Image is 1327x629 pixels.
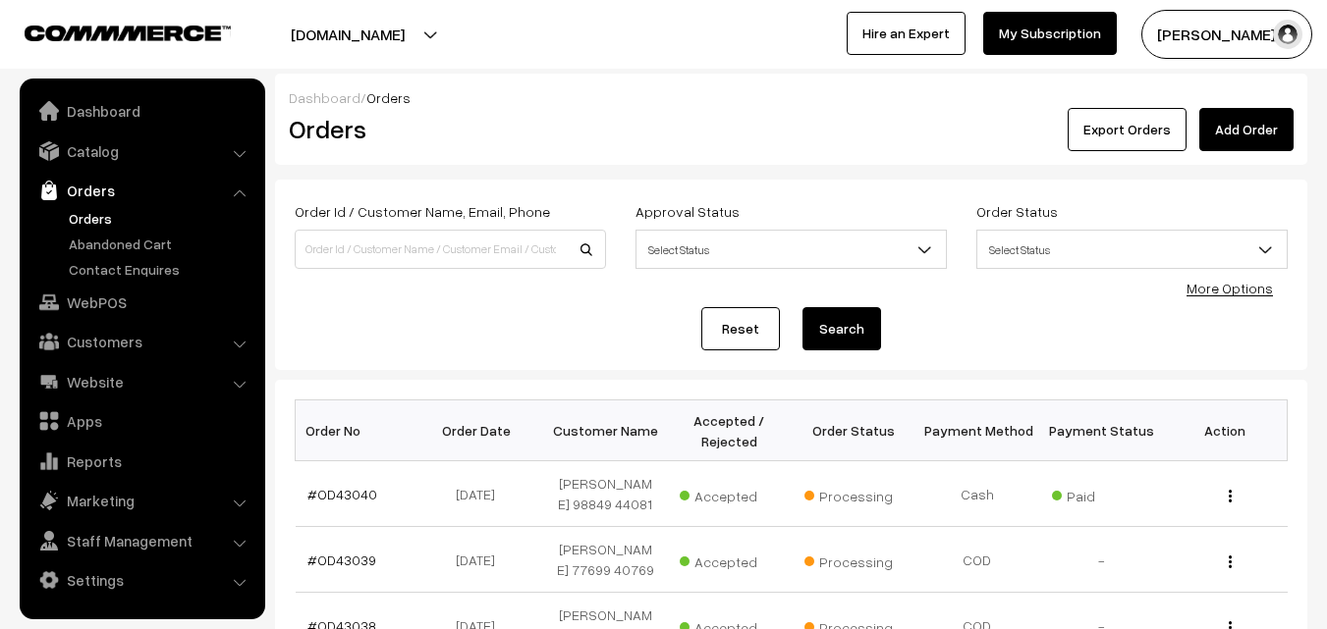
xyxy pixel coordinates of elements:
img: Menu [1229,555,1232,568]
a: #OD43040 [307,486,377,502]
a: Dashboard [25,93,258,129]
a: Marketing [25,483,258,518]
button: [DOMAIN_NAME] [222,10,473,59]
button: Search [802,307,881,350]
th: Order No [296,400,419,461]
a: More Options [1187,280,1273,296]
td: - [1039,527,1163,593]
label: Order Id / Customer Name, Email, Phone [295,201,550,222]
button: Export Orders [1068,108,1187,151]
img: COMMMERCE [25,26,231,40]
img: user [1273,20,1302,49]
a: WebPOS [25,285,258,320]
td: [PERSON_NAME] 77699 40769 [543,527,667,593]
td: COD [915,527,1039,593]
span: Processing [804,547,903,572]
a: Dashboard [289,89,360,106]
a: Catalog [25,133,258,169]
span: Accepted [680,547,778,572]
a: COMMMERCE [25,20,196,43]
td: [DATE] [419,527,543,593]
a: Website [25,364,258,399]
label: Order Status [976,201,1058,222]
span: Select Status [636,230,947,269]
a: Hire an Expert [847,12,966,55]
th: Order Status [792,400,915,461]
input: Order Id / Customer Name / Customer Email / Customer Phone [295,230,606,269]
th: Order Date [419,400,543,461]
th: Accepted / Rejected [667,400,791,461]
th: Payment Method [915,400,1039,461]
button: [PERSON_NAME] s… [1141,10,1312,59]
img: Menu [1229,490,1232,502]
td: [PERSON_NAME] 98849 44081 [543,461,667,527]
div: / [289,87,1294,108]
span: Accepted [680,481,778,506]
h2: Orders [289,114,604,144]
a: Staff Management [25,523,258,558]
a: My Subscription [983,12,1117,55]
a: #OD43039 [307,551,376,568]
a: Contact Enquires [64,259,258,280]
span: Select Status [636,233,946,267]
span: Orders [366,89,411,106]
a: Add Order [1199,108,1294,151]
td: [DATE] [419,461,543,527]
a: Orders [64,208,258,229]
a: Orders [25,173,258,208]
a: Customers [25,324,258,359]
a: Settings [25,562,258,598]
span: Select Status [976,230,1288,269]
th: Action [1163,400,1287,461]
th: Customer Name [543,400,667,461]
span: Processing [804,481,903,506]
label: Approval Status [636,201,740,222]
span: Paid [1052,481,1150,506]
td: Cash [915,461,1039,527]
th: Payment Status [1039,400,1163,461]
a: Abandoned Cart [64,234,258,254]
a: Reports [25,444,258,479]
span: Select Status [977,233,1287,267]
a: Reset [701,307,780,350]
a: Apps [25,403,258,439]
